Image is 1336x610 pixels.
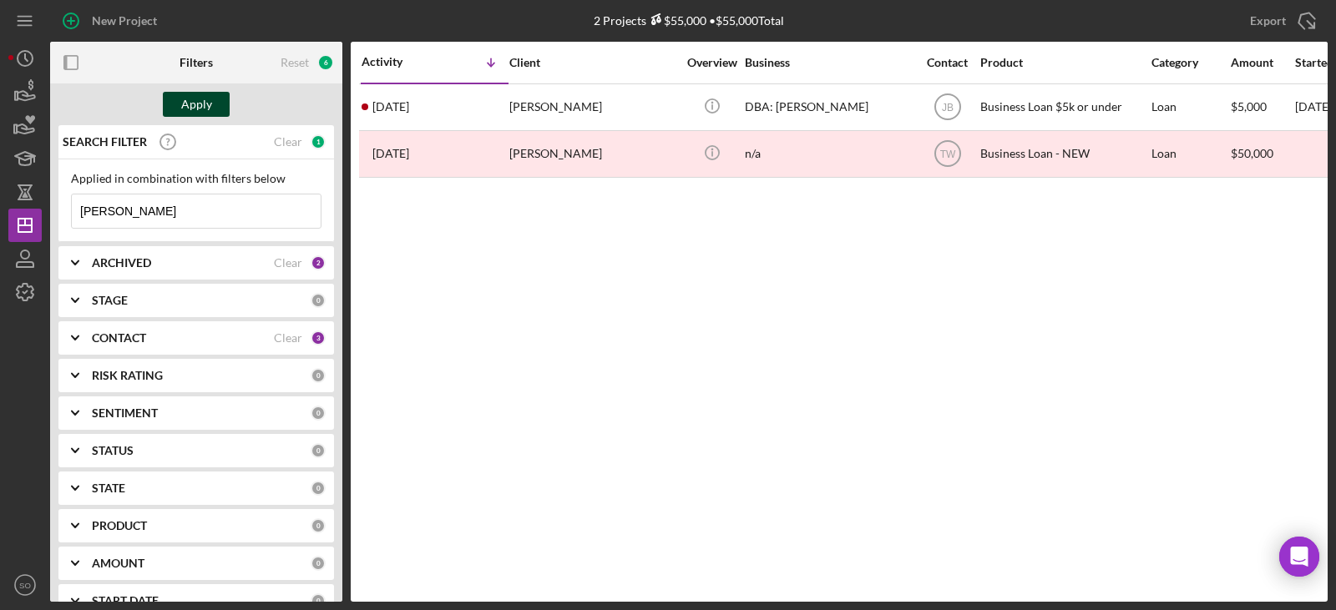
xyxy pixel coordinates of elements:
div: Category [1151,56,1229,69]
div: 0 [311,593,326,608]
div: [PERSON_NAME] [509,85,676,129]
div: 3 [311,330,326,345]
div: Business Loan - NEW [980,132,1147,176]
b: SENTIMENT [92,406,158,420]
div: Clear [274,135,302,149]
b: PRODUCT [92,519,147,532]
b: STAGE [92,294,128,307]
div: Client [509,56,676,69]
div: 1 [311,134,326,149]
div: DBA: [PERSON_NAME] [745,85,912,129]
div: Amount [1231,56,1293,69]
div: Export [1250,4,1286,38]
div: Apply [181,92,212,117]
div: Product [980,56,1147,69]
span: $5,000 [1231,99,1267,113]
div: 0 [311,368,326,383]
div: Loan [1151,85,1229,129]
div: Reset [281,56,309,69]
div: $50,000 [1231,132,1293,176]
div: Business [745,56,912,69]
div: Clear [274,331,302,345]
div: Applied in combination with filters below [71,172,321,185]
div: 0 [311,406,326,421]
text: JB [941,102,953,113]
b: ARCHIVED [92,256,151,270]
div: Loan [1151,132,1229,176]
button: Export [1233,4,1328,38]
b: RISK RATING [92,369,163,382]
div: 2 Projects • $55,000 Total [594,13,784,28]
div: Clear [274,256,302,270]
b: CONTACT [92,331,146,345]
div: $55,000 [646,13,706,28]
button: New Project [50,4,174,38]
text: TW [939,149,955,160]
div: Overview [681,56,743,69]
button: Apply [163,92,230,117]
div: 6 [317,54,334,71]
b: AMOUNT [92,557,144,570]
div: n/a [745,132,912,176]
b: Filters [180,56,213,69]
div: 0 [311,518,326,533]
div: 0 [311,443,326,458]
button: SO [8,568,42,602]
b: STATE [92,481,125,495]
div: Activity [362,55,435,68]
b: SEARCH FILTER [63,135,147,149]
div: Business Loan $5k or under [980,85,1147,129]
div: Contact [916,56,979,69]
b: START DATE [92,594,159,607]
time: 2023-12-18 17:10 [372,147,409,160]
text: SO [19,581,31,590]
div: 2 [311,255,326,270]
div: Open Intercom Messenger [1279,537,1319,577]
div: 0 [311,556,326,571]
div: [PERSON_NAME] [509,132,676,176]
div: 0 [311,293,326,308]
div: New Project [92,4,157,38]
time: 2025-09-17 18:52 [372,100,409,113]
div: 0 [311,481,326,496]
b: STATUS [92,444,134,457]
